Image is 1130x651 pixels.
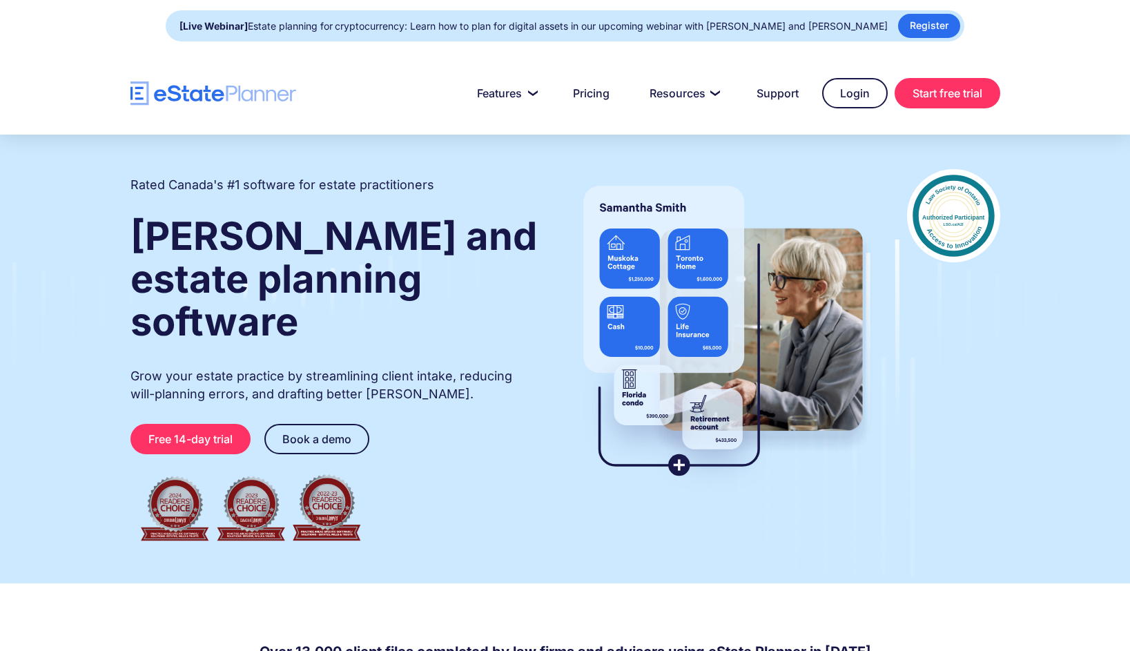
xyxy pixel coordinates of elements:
img: estate planner showing wills to their clients, using eState Planner, a leading estate planning so... [567,169,879,494]
a: Register [898,14,960,38]
a: Start free trial [895,78,1000,108]
a: Book a demo [264,424,369,454]
p: Grow your estate practice by streamlining client intake, reducing will-planning errors, and draft... [130,367,539,403]
a: Login [822,78,888,108]
strong: [Live Webinar] [179,20,248,32]
div: Estate planning for cryptocurrency: Learn how to plan for digital assets in our upcoming webinar ... [179,17,888,36]
a: Resources [633,79,733,107]
h2: Rated Canada's #1 software for estate practitioners [130,176,434,194]
a: Pricing [556,79,626,107]
a: Features [460,79,549,107]
strong: [PERSON_NAME] and estate planning software [130,213,537,345]
a: home [130,81,296,106]
a: Support [740,79,815,107]
a: Free 14-day trial [130,424,251,454]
